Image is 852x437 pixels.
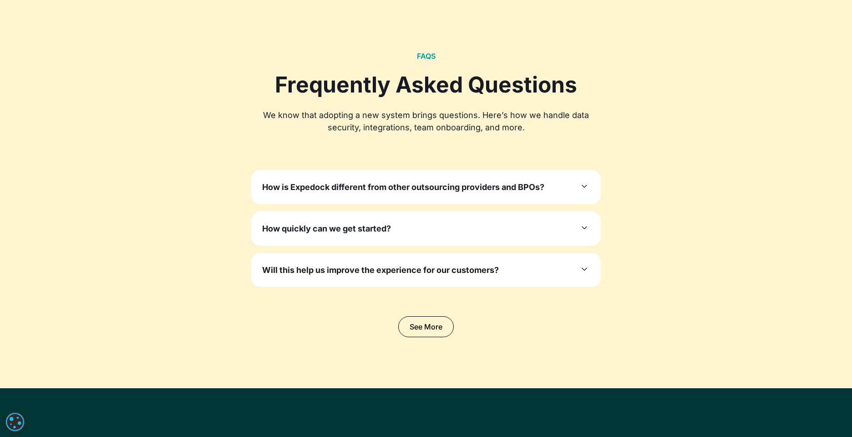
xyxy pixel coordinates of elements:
[417,52,436,61] h2: FAQS
[262,181,544,193] h3: How is Expedock different from other outsourcing providers and BPOs?
[262,264,499,276] h3: Will this help us improve the experience for our customers?
[262,222,391,235] h3: How quickly can we get started?
[398,316,454,337] a: See More
[251,72,601,98] div: Frequently Asked Questions
[251,109,601,134] div: We know that adopting a new system brings questions. Here’s how we handle data security, integrat...
[806,393,852,437] iframe: Chat Widget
